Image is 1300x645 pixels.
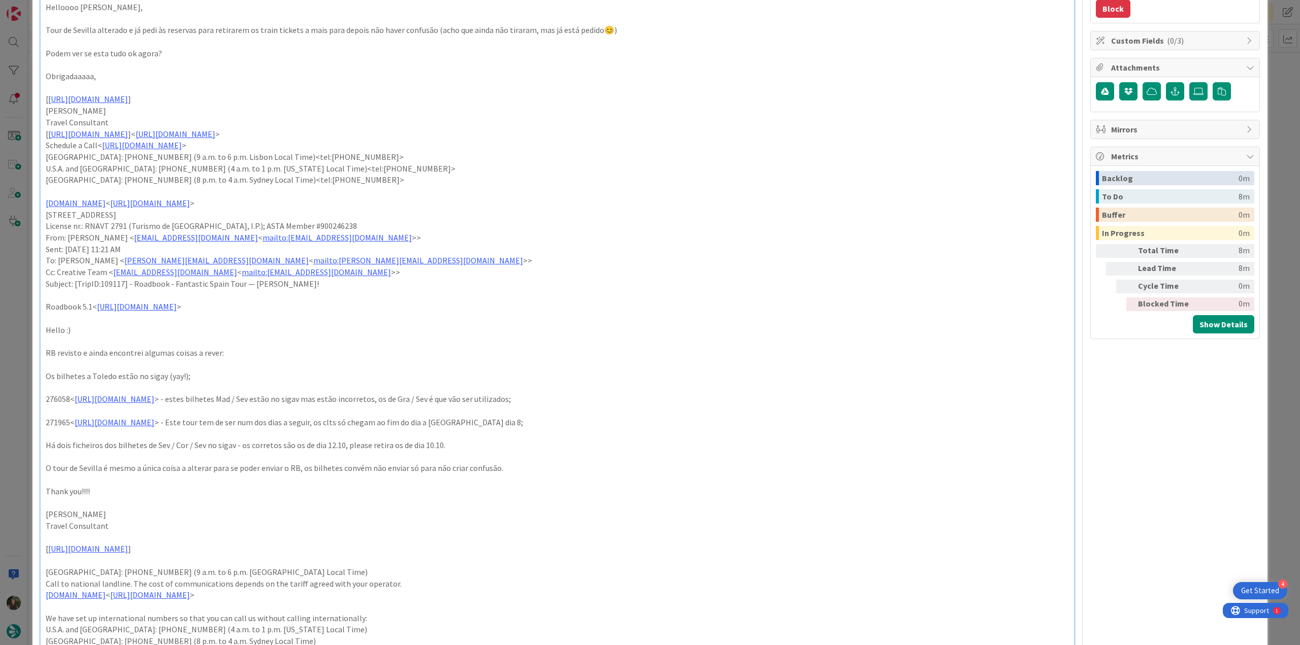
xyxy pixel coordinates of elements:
[48,544,128,554] a: [URL][DOMAIN_NAME]
[46,324,1069,336] p: Hello :)
[21,2,46,14] span: Support
[1239,171,1250,185] div: 0m
[46,462,1069,474] p: O tour de Sevilla é mesmo a única coisa a alterar para se poder enviar o RB, os bilhetes convém n...
[46,278,1069,290] p: Subject: [TripID:109117] - Roadbook - Fantastic Spain Tour — [PERSON_NAME]!
[1102,226,1239,240] div: In Progress
[1111,123,1241,135] span: Mirrors
[1239,226,1250,240] div: 0m
[46,174,1069,186] p: [GEOGRAPHIC_DATA]: [PHONE_NUMBER] (8 p.m. to 4 a.m. Sydney Local Time)<tel:[PHONE_NUMBER]>
[1198,262,1250,276] div: 8m
[1241,586,1279,596] div: Get Started
[46,613,1069,624] p: We have set up international numbers so that you can call us without calling internationally:
[75,417,154,427] a: [URL][DOMAIN_NAME]
[46,209,1069,221] p: [STREET_ADDRESS]
[1102,208,1239,222] div: Buffer
[48,94,128,104] a: [URL][DOMAIN_NAME]
[46,439,1069,451] p: Há dois ficheiros dos bilhetes de Sev / Cor / Sev no sigav - os corretos são os de dia 12.10, ple...
[53,4,55,12] div: 1
[46,590,106,600] a: [DOMAIN_NAME]
[1233,582,1287,599] div: Open Get Started checklist, remaining modules: 4
[46,370,1069,382] p: Os bilhetes a Toledo estão no sigay (yay!);
[1138,280,1194,293] div: Cycle Time
[1102,171,1239,185] div: Backlog
[46,163,1069,175] p: U.S.A. and [GEOGRAPHIC_DATA]: [PHONE_NUMBER] (4 a.m. to 1 p.m. [US_STATE] Local Time)<tel:[PHONE_...
[46,520,1069,532] p: Travel Consultant
[46,566,1069,578] p: [GEOGRAPHIC_DATA]: [PHONE_NUMBER] (9 a.m. to 6 p.m. [GEOGRAPHIC_DATA] Local Time)
[46,105,1069,117] p: [PERSON_NAME]
[46,197,1069,209] p: < >
[1111,35,1241,47] span: Custom Fields
[1167,36,1184,46] span: ( 0/3 )
[46,578,1069,590] p: Call to national landline. The cost of communications depends on the tariff agreed with your oper...
[46,232,1069,244] p: From: [PERSON_NAME] < < >>
[1193,315,1254,333] button: Show Details
[136,129,215,139] a: [URL][DOMAIN_NAME]
[46,347,1069,359] p: RB revisto e ainda encontrei algumas coisas a rever:
[46,117,1069,128] p: Travel Consultant
[46,198,106,208] a: [DOMAIN_NAME]
[46,140,1069,151] p: Schedule a Call< >
[313,255,523,265] a: mailto:[PERSON_NAME][EMAIL_ADDRESS][DOMAIN_NAME]
[46,624,1069,635] p: U.S.A. and [GEOGRAPHIC_DATA]: [PHONE_NUMBER] (4 a.m. to 1 p.m. [US_STATE] Local Time)
[1198,244,1250,258] div: 8m
[46,71,1069,82] p: Obrigadaaaaa,
[1138,297,1194,311] div: Blocked Time
[46,220,1069,232] p: License nr.: RNAVT 2791 (Turismo de [GEOGRAPHIC_DATA], I.P.); ASTA Member #900246238
[46,486,1069,497] p: Thank you!!!!
[48,129,128,139] a: [URL][DOMAIN_NAME]
[46,255,1069,266] p: To: [PERSON_NAME] < < >>
[46,589,1069,601] p: < >
[46,543,1069,555] p: [ ]
[242,267,391,277] a: mailto:[EMAIL_ADDRESS][DOMAIN_NAME]
[97,301,177,312] a: [URL][DOMAIN_NAME]
[1111,61,1241,74] span: Attachments
[46,24,1069,36] p: Tour de Sevilla alterado e já pedi às reservas para retirarem os train tickets a mais para depois...
[46,301,1069,313] p: Roadbook 5.1< >
[124,255,309,265] a: [PERSON_NAME][EMAIL_ADDRESS][DOMAIN_NAME]
[102,140,182,150] a: [URL][DOMAIN_NAME]
[1198,297,1250,311] div: 0m
[46,508,1069,520] p: [PERSON_NAME]
[1278,580,1287,589] div: 4
[1138,244,1194,258] div: Total Time
[46,393,1069,405] p: 276058< > - estes bilhetes Mad / Sev estão no sigav mas estão incorretos, os de Gra / Sev é que v...
[1138,262,1194,276] div: Lead Time
[46,128,1069,140] p: [ ]< >
[46,48,1069,59] p: Podem ver se esta tudo ok agora?
[46,2,1069,13] p: Helloooo [PERSON_NAME],
[110,198,190,208] a: [URL][DOMAIN_NAME]
[46,266,1069,278] p: Cc: Creative Team < < >>
[1198,280,1250,293] div: 0m
[46,417,1069,428] p: 271965< > - Este tour tem de ser num dos dias a seguir, os clts só chegam ao fim do dia a [GEOGRA...
[1239,208,1250,222] div: 0m
[46,151,1069,163] p: [GEOGRAPHIC_DATA]: [PHONE_NUMBER] (9 a.m. to 6 p.m. Lisbon Local Time)<tel:[PHONE_NUMBER]>
[263,232,412,243] a: mailto:[EMAIL_ADDRESS][DOMAIN_NAME]
[1111,150,1241,162] span: Metrics
[134,232,258,243] a: [EMAIL_ADDRESS][DOMAIN_NAME]
[75,394,154,404] a: [URL][DOMAIN_NAME]
[46,93,1069,105] p: [ ]
[1102,189,1239,203] div: To Do
[1239,189,1250,203] div: 8m
[46,244,1069,255] p: Sent: [DATE] 11:21 AM
[110,590,190,600] a: [URL][DOMAIN_NAME]
[113,267,237,277] a: [EMAIL_ADDRESS][DOMAIN_NAME]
